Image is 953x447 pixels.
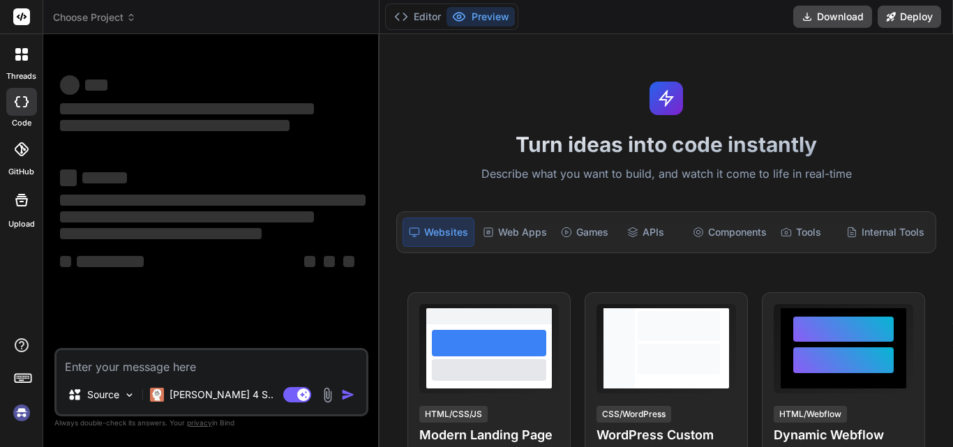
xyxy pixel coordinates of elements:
span: ‌ [343,256,354,267]
div: Websites [403,218,474,247]
label: GitHub [8,166,34,178]
div: Tools [775,218,838,247]
div: HTML/CSS/JS [419,406,488,423]
span: ‌ [85,79,107,91]
span: Choose Project [53,10,136,24]
img: Pick Models [123,389,135,401]
span: ‌ [60,169,77,186]
h4: Modern Landing Page [419,425,559,445]
img: Claude 4 Sonnet [150,388,164,402]
span: ‌ [82,172,127,183]
span: ‌ [324,256,335,267]
h1: Turn ideas into code instantly [388,132,945,157]
div: Components [687,218,772,247]
span: ‌ [77,256,144,267]
img: icon [341,388,355,402]
img: attachment [320,387,336,403]
span: ‌ [304,256,315,267]
label: threads [6,70,36,82]
button: Download [793,6,872,28]
div: Web Apps [477,218,553,247]
div: CSS/WordPress [596,406,671,423]
div: HTML/Webflow [774,406,847,423]
span: ‌ [60,256,71,267]
p: Describe what you want to build, and watch it come to life in real-time [388,165,945,183]
div: Games [555,218,618,247]
label: Upload [8,218,35,230]
span: privacy [187,418,212,427]
span: ‌ [60,75,80,95]
p: [PERSON_NAME] 4 S.. [170,388,273,402]
p: Source [87,388,119,402]
div: APIs [622,218,684,247]
p: Always double-check its answers. Your in Bind [54,416,368,430]
button: Deploy [878,6,941,28]
img: signin [10,401,33,425]
span: ‌ [60,195,366,206]
label: code [12,117,31,129]
span: ‌ [60,120,290,131]
span: ‌ [60,228,262,239]
button: Editor [389,7,447,26]
span: ‌ [60,211,314,222]
span: ‌ [60,103,314,114]
button: Preview [447,7,515,26]
div: Internal Tools [841,218,930,247]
